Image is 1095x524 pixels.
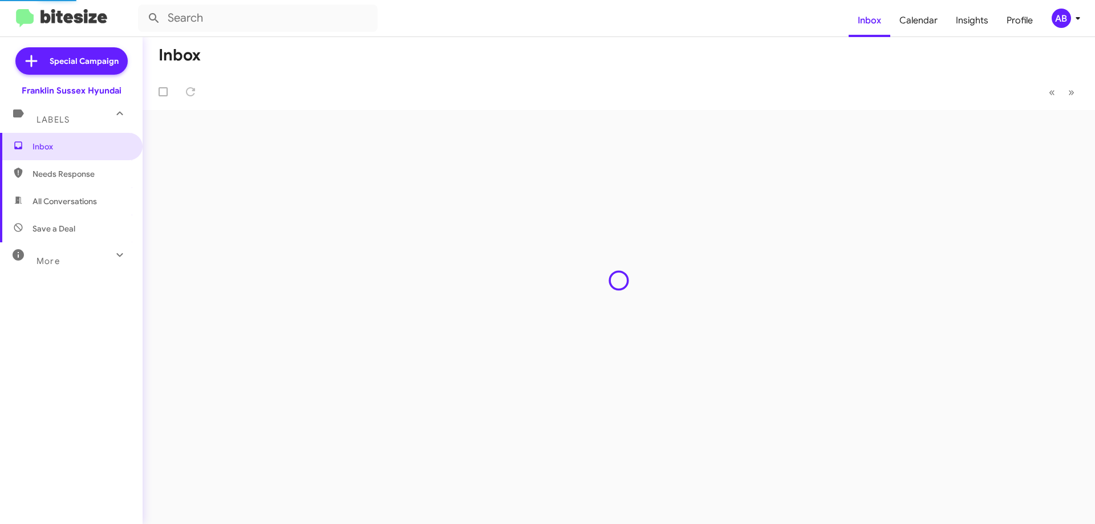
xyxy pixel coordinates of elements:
h1: Inbox [159,46,201,64]
span: Special Campaign [50,55,119,67]
a: Insights [947,4,997,37]
span: All Conversations [33,196,97,207]
span: Labels [36,115,70,125]
a: Inbox [849,4,890,37]
button: Next [1061,80,1081,104]
a: Calendar [890,4,947,37]
span: « [1049,85,1055,99]
div: Franklin Sussex Hyundai [22,85,121,96]
span: Save a Deal [33,223,75,234]
span: Needs Response [33,168,129,180]
span: Inbox [33,141,129,152]
span: » [1068,85,1074,99]
button: Previous [1042,80,1062,104]
button: AB [1042,9,1082,28]
input: Search [138,5,378,32]
div: AB [1052,9,1071,28]
nav: Page navigation example [1043,80,1081,104]
span: More [36,256,60,266]
a: Special Campaign [15,47,128,75]
a: Profile [997,4,1042,37]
